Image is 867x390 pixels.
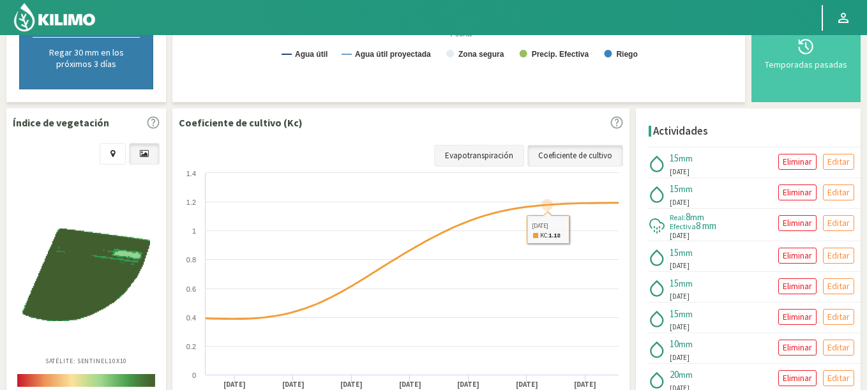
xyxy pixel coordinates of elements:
span: [DATE] [670,197,690,208]
button: Editar [823,154,854,170]
text: [DATE] [457,380,479,389]
text: 0.8 [186,256,196,264]
text: Riego [616,50,637,59]
text: [DATE] [516,380,538,389]
text: 1.4 [186,170,196,177]
p: Editar [827,340,850,355]
p: Editar [827,248,850,263]
button: Eliminar [778,184,817,200]
span: 8 [686,211,690,223]
p: Eliminar [783,185,812,200]
p: Editar [827,216,850,230]
span: 15 [670,152,679,164]
p: Regar 30 mm en los próximos 3 días [33,47,140,70]
p: Índice de vegetación [13,115,109,130]
span: Real: [670,213,686,222]
button: Editar [823,370,854,386]
span: [DATE] [670,167,690,177]
span: mm [679,338,693,350]
button: Eliminar [778,248,817,264]
p: Eliminar [783,340,812,355]
button: Eliminar [778,309,817,325]
button: Temporadas pasadas [758,10,854,96]
span: [DATE] [670,352,690,363]
img: Kilimo [13,2,96,33]
button: Editar [823,340,854,356]
p: Coeficiente de cultivo (Kc) [179,115,303,130]
p: Editar [827,154,850,169]
button: Editar [823,278,854,294]
button: Editar [823,248,854,264]
button: Eliminar [778,278,817,294]
p: Eliminar [783,154,812,169]
p: Eliminar [783,248,812,263]
button: Editar [823,215,854,231]
text: [DATE] [574,380,596,389]
p: Editar [827,371,850,386]
p: Editar [827,279,850,294]
p: Eliminar [783,371,812,386]
div: Temporadas pasadas [762,60,850,69]
p: Satélite: Sentinel [45,356,128,366]
text: 0 [192,371,196,379]
p: Eliminar [783,310,812,324]
text: 1.2 [186,199,196,206]
span: mm [690,211,704,223]
span: 8 mm [696,220,716,232]
p: Editar [827,185,850,200]
span: 15 [670,246,679,259]
span: 15 [670,277,679,289]
h4: Actividades [653,125,708,137]
button: Eliminar [778,215,817,231]
button: Eliminar [778,340,817,356]
span: mm [679,153,693,164]
span: [DATE] [670,230,690,241]
p: Editar [827,310,850,324]
span: mm [679,369,693,380]
text: Zona segura [458,50,504,59]
p: Eliminar [783,279,812,294]
span: 10X10 [109,357,128,365]
span: mm [679,247,693,259]
span: 15 [670,308,679,320]
button: Editar [823,309,854,325]
button: Eliminar [778,370,817,386]
span: [DATE] [670,322,690,333]
p: Eliminar [783,216,812,230]
text: Precip. Efectiva [532,50,589,59]
a: Evapotranspiración [434,145,524,167]
text: 1 [192,227,196,235]
button: Eliminar [778,154,817,170]
span: 15 [670,183,679,195]
text: [DATE] [223,380,246,389]
span: 20 [670,368,679,380]
text: 0.6 [186,285,196,293]
span: mm [679,183,693,195]
span: 10 [670,338,679,350]
text: 0.2 [186,343,196,350]
img: 36801312-83c9-40a5-8a99-75454b207d9d_-_sentinel_-_2025-09-28.png [22,229,150,321]
button: Editar [823,184,854,200]
span: [DATE] [670,260,690,271]
text: [DATE] [282,380,305,389]
text: 0.4 [186,314,196,322]
text: [DATE] [340,380,363,389]
a: Coeficiente de cultivo [527,145,623,167]
text: [DATE] [399,380,421,389]
span: mm [679,308,693,320]
span: [DATE] [670,291,690,302]
text: Agua útil [295,50,328,59]
span: Efectiva [670,221,696,231]
text: Agua útil proyectada [355,50,431,59]
img: scale [17,374,155,387]
span: mm [679,278,693,289]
